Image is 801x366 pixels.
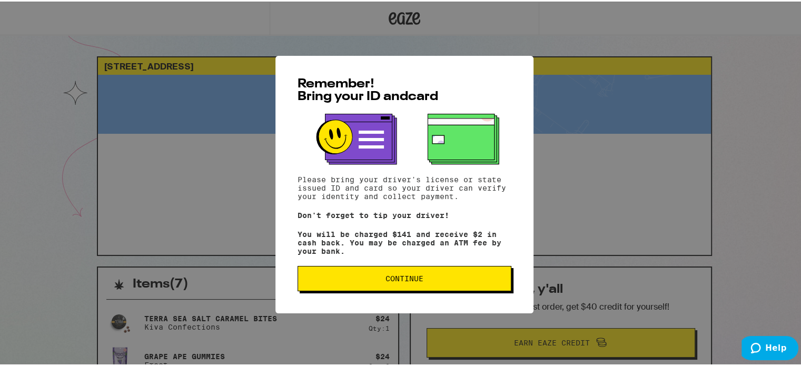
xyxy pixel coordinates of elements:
button: Continue [298,264,511,290]
p: You will be charged $141 and receive $2 in cash back. You may be charged an ATM fee by your bank. [298,229,511,254]
iframe: Opens a widget where you can find more information [741,334,798,361]
span: Continue [385,273,423,281]
p: Please bring your driver's license or state issued ID and card so your driver can verify your ide... [298,174,511,199]
p: Don't forget to tip your driver! [298,210,511,218]
span: Remember! Bring your ID and card [298,76,438,102]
